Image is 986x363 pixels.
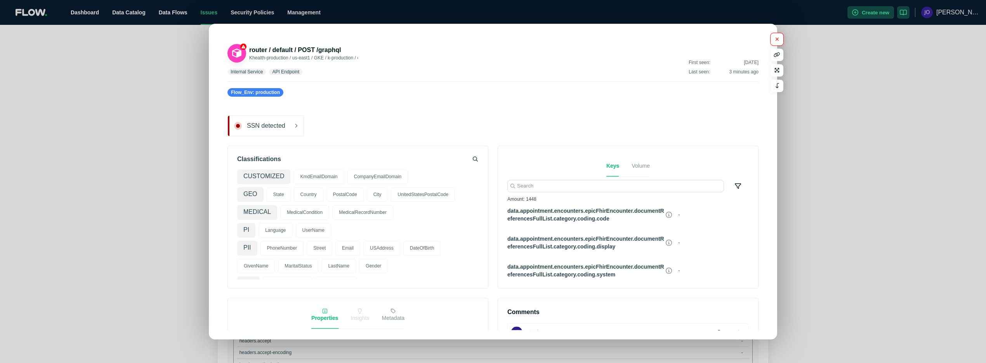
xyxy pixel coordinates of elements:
span: DateOfBirth [403,241,441,255]
span: UnitedStatesPostalCode [391,187,455,202]
span: router / default / POST /graphql [249,47,341,53]
span: State [267,187,291,202]
p: First seen: [689,59,759,66]
span: UserName [296,223,331,238]
span: data.appointment.encounters.epicFhirEncounter.documentReferencesFullList.category.coding.display [507,236,664,250]
span: Street [307,241,332,255]
span: Flow_Env: production [231,90,280,95]
div: - [678,267,744,274]
div: 3 minutes ago [729,69,759,75]
span: Metadata [382,315,404,321]
span: MedicalCondition [280,205,329,220]
span: CompanyEmailDomain [347,169,408,184]
h3: Comments [507,307,749,317]
span: SSN detected [247,122,297,130]
input: Search [507,180,724,192]
span: Keys [606,163,619,169]
a: SSN detected [234,122,297,130]
button: Comment [711,326,746,338]
img: ApiEndpoint [231,47,243,59]
div: Flow_Env: production [227,88,283,97]
span: API Endpoint [272,69,299,75]
span: GEO [237,187,264,202]
span: LastName [321,259,356,273]
span: USAddress [363,241,400,255]
span: CUSTOMIZED [237,169,290,184]
div: - [678,211,744,219]
button: ApiEndpoint [227,44,246,63]
span: GivenName [237,259,275,273]
p: Classifications [237,155,281,163]
span: Insights [351,315,369,321]
div: [DATE] [744,59,759,66]
span: Language [259,223,292,238]
span: PII [237,241,257,255]
span: City [367,187,388,202]
span: Khealth-production / us-east1 / GKE / k-production / cosmo [249,55,371,61]
span: MEDICAL [237,205,277,220]
div: Amount: 1448 [507,195,536,207]
span: PhoneNumber [260,241,304,255]
span: Internal Service [231,69,263,75]
span: KmdEmailDomain [293,169,344,184]
input: Write a comment [507,323,749,341]
span: SPI [237,276,260,291]
p: Last seen: [689,69,759,75]
span: InsuranceInfo [315,276,357,291]
span: MedicalRecordNumber [332,205,393,220]
div: - [678,239,744,247]
div: ApiEndpointrouter / default / POST /graphqlKhealth-production / us-east1 / GKE / k-production / c... [227,42,358,63]
span: data.appointment.encounters.epicFhirEncounter.documentReferencesFullList.category.coding.code [507,208,664,222]
span: UnitedStatesSSN [263,276,312,291]
button: router / default / POST /graphql [249,45,341,55]
span: Volume [632,163,650,169]
span: Properties [311,315,338,321]
span: Country [294,187,323,202]
span: PostalCode [326,187,364,202]
span: Gender [359,259,388,273]
span: Email [335,241,360,255]
span: MaritalStatus [278,259,318,273]
span: PI [237,223,255,238]
span: data.appointment.encounters.epicFhirEncounter.documentReferencesFullList.category.coding.system [507,264,664,278]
